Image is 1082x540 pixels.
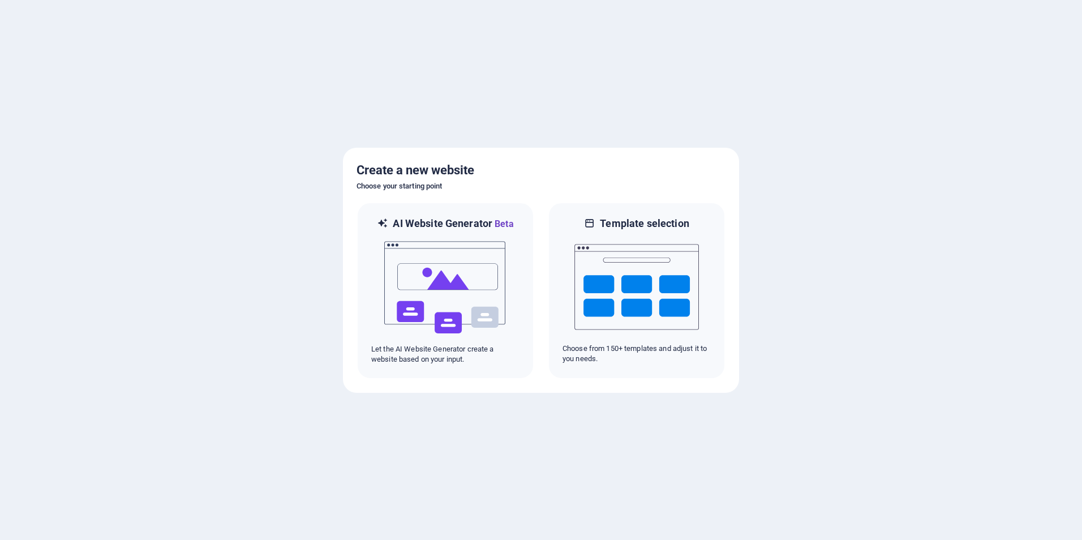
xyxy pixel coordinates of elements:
[357,179,725,193] h6: Choose your starting point
[492,218,514,229] span: Beta
[393,217,513,231] h6: AI Website Generator
[600,217,689,230] h6: Template selection
[563,344,711,364] p: Choose from 150+ templates and adjust it to you needs.
[371,344,519,365] p: Let the AI Website Generator create a website based on your input.
[383,231,508,344] img: ai
[357,161,725,179] h5: Create a new website
[357,202,534,379] div: AI Website GeneratorBetaaiLet the AI Website Generator create a website based on your input.
[548,202,725,379] div: Template selectionChoose from 150+ templates and adjust it to you needs.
